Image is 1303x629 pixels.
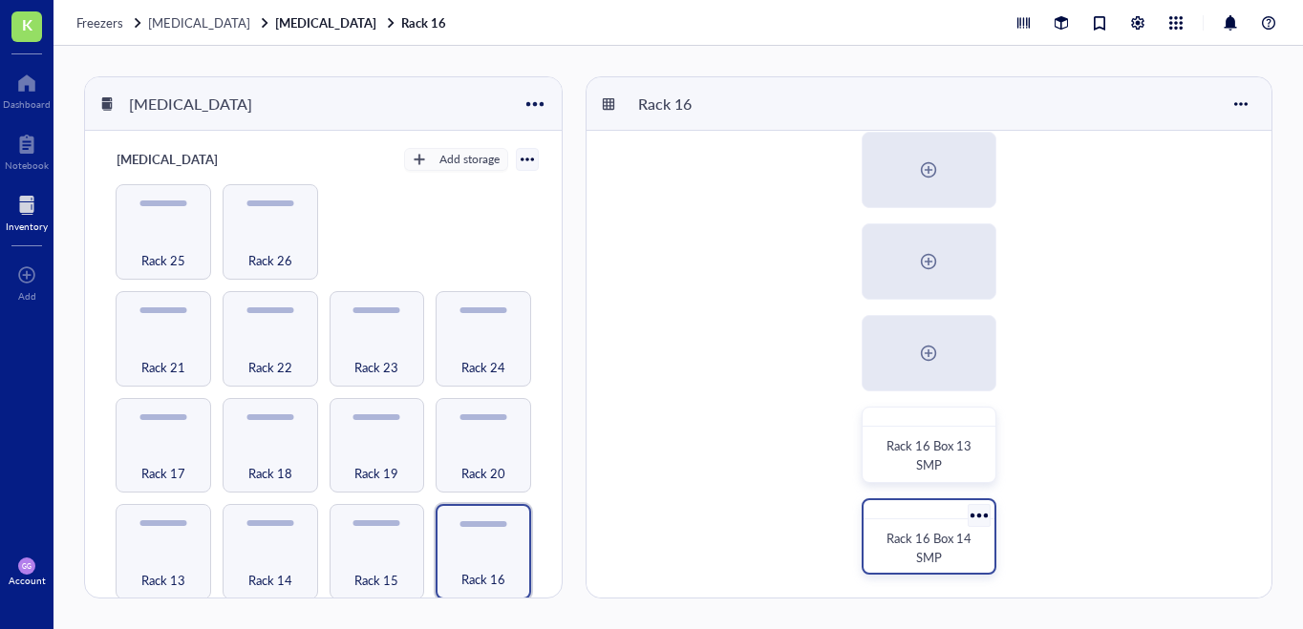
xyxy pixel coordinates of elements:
a: Freezers [76,14,144,31]
div: Account [9,575,46,586]
div: Add [18,290,36,302]
span: Rack 13 [141,570,185,591]
span: Rack 16 Box 13 SMP [886,436,974,473]
a: Inventory [6,190,48,232]
div: Rack 16 [630,88,744,120]
div: Add storage [439,151,500,168]
span: Rack 14 [248,570,292,591]
span: Rack 25 [141,250,185,271]
span: Rack 23 [354,357,398,378]
span: Rack 19 [354,463,398,484]
span: GG [22,562,31,570]
span: Rack 18 [248,463,292,484]
a: [MEDICAL_DATA]Rack 16 [275,14,450,31]
span: Rack 20 [461,463,505,484]
button: Add storage [404,148,508,171]
div: [MEDICAL_DATA] [120,88,261,120]
a: [MEDICAL_DATA] [148,14,271,31]
span: Rack 17 [141,463,185,484]
span: Rack 26 [248,250,292,271]
div: [MEDICAL_DATA] [108,146,226,173]
span: Rack 24 [461,357,505,378]
a: Notebook [5,129,49,171]
div: Inventory [6,220,48,232]
span: K [22,12,32,36]
div: Notebook [5,159,49,171]
span: Freezers [76,13,123,31]
span: Rack 16 Box 14 SMP [886,529,974,566]
a: Dashboard [3,68,51,110]
div: Dashboard [3,98,51,110]
span: Rack 16 [461,569,505,590]
span: [MEDICAL_DATA] [148,13,250,31]
span: Rack 22 [248,357,292,378]
span: Rack 15 [354,570,398,591]
span: Rack 21 [141,357,185,378]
